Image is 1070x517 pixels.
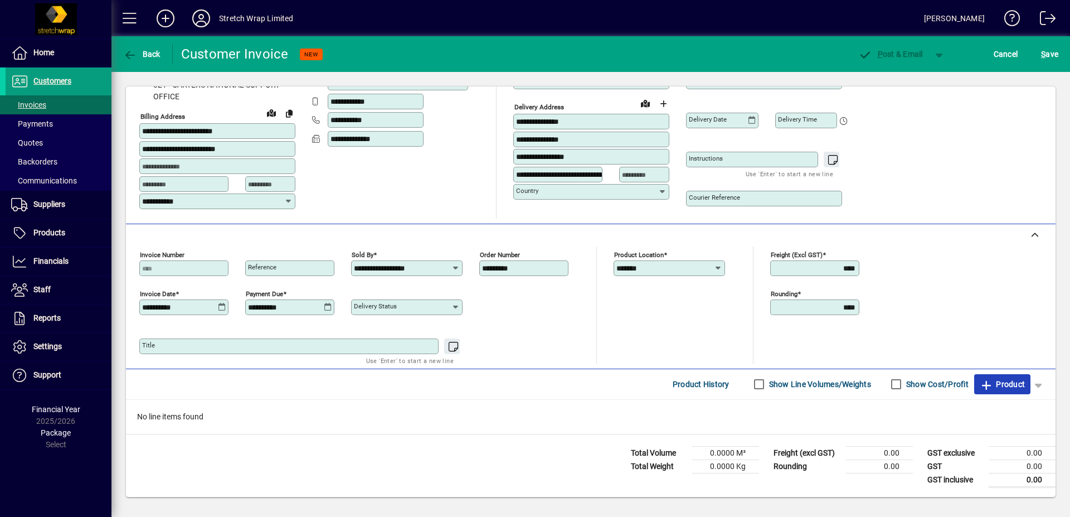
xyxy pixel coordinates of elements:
[689,194,740,201] mat-label: Courier Reference
[6,276,111,304] a: Staff
[614,250,664,258] mat-label: Product location
[924,9,985,27] div: [PERSON_NAME]
[6,333,111,361] a: Settings
[11,138,43,147] span: Quotes
[989,446,1056,460] td: 0.00
[6,95,111,114] a: Invoices
[689,115,727,123] mat-label: Delivery date
[996,2,1020,38] a: Knowledge Base
[904,379,969,390] label: Show Cost/Profit
[1038,44,1061,64] button: Save
[33,342,62,351] span: Settings
[1041,50,1045,59] span: S
[33,200,65,209] span: Suppliers
[922,446,989,460] td: GST exclusive
[974,374,1030,394] button: Product
[139,79,295,103] span: 821 - CARTERS NATIONAL SUPPORT OFFICE
[6,248,111,276] a: Financials
[846,446,913,460] td: 0.00
[32,405,80,414] span: Financial Year
[33,257,69,265] span: Financials
[6,305,111,332] a: Reports
[692,446,759,460] td: 0.0000 M³
[692,460,759,473] td: 0.0000 Kg
[767,379,871,390] label: Show Line Volumes/Weights
[181,45,289,63] div: Customer Invoice
[126,400,1056,434] div: No line items found
[778,115,817,123] mat-label: Delivery time
[366,354,454,367] mat-hint: Use 'Enter' to start a new line
[980,375,1025,393] span: Product
[33,76,71,85] span: Customers
[6,191,111,219] a: Suppliers
[991,44,1021,64] button: Cancel
[922,473,989,487] td: GST inclusive
[123,50,160,59] span: Back
[304,51,318,58] span: NEW
[994,45,1018,63] span: Cancel
[6,219,111,247] a: Products
[516,187,538,195] mat-label: Country
[480,250,520,258] mat-label: Order number
[6,133,111,152] a: Quotes
[625,446,692,460] td: Total Volume
[33,313,61,322] span: Reports
[1032,2,1056,38] a: Logout
[280,104,298,122] button: Copy to Delivery address
[140,289,176,297] mat-label: Invoice date
[6,152,111,171] a: Backorders
[6,171,111,190] a: Communications
[246,289,283,297] mat-label: Payment due
[6,361,111,389] a: Support
[354,302,397,310] mat-label: Delivery status
[11,176,77,185] span: Communications
[6,39,111,67] a: Home
[33,370,61,379] span: Support
[33,228,65,237] span: Products
[989,460,1056,473] td: 0.00
[142,341,155,349] mat-label: Title
[625,460,692,473] td: Total Weight
[771,250,823,258] mat-label: Freight (excl GST)
[11,100,46,109] span: Invoices
[183,8,219,28] button: Profile
[6,114,111,133] a: Payments
[922,460,989,473] td: GST
[1041,45,1058,63] span: ave
[33,48,54,57] span: Home
[771,289,797,297] mat-label: Rounding
[11,119,53,128] span: Payments
[989,473,1056,487] td: 0.00
[219,9,294,27] div: Stretch Wrap Limited
[11,157,57,166] span: Backorders
[654,95,672,113] button: Choose address
[853,44,928,64] button: Post & Email
[846,460,913,473] td: 0.00
[248,263,276,271] mat-label: Reference
[673,375,729,393] span: Product History
[636,94,654,112] a: View on map
[140,250,184,258] mat-label: Invoice number
[858,50,923,59] span: ost & Email
[120,44,163,64] button: Back
[768,446,846,460] td: Freight (excl GST)
[689,154,723,162] mat-label: Instructions
[352,250,373,258] mat-label: Sold by
[768,460,846,473] td: Rounding
[746,167,833,180] mat-hint: Use 'Enter' to start a new line
[262,104,280,122] a: View on map
[878,50,883,59] span: P
[111,44,173,64] app-page-header-button: Back
[148,8,183,28] button: Add
[668,374,734,394] button: Product History
[41,428,71,437] span: Package
[33,285,51,294] span: Staff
